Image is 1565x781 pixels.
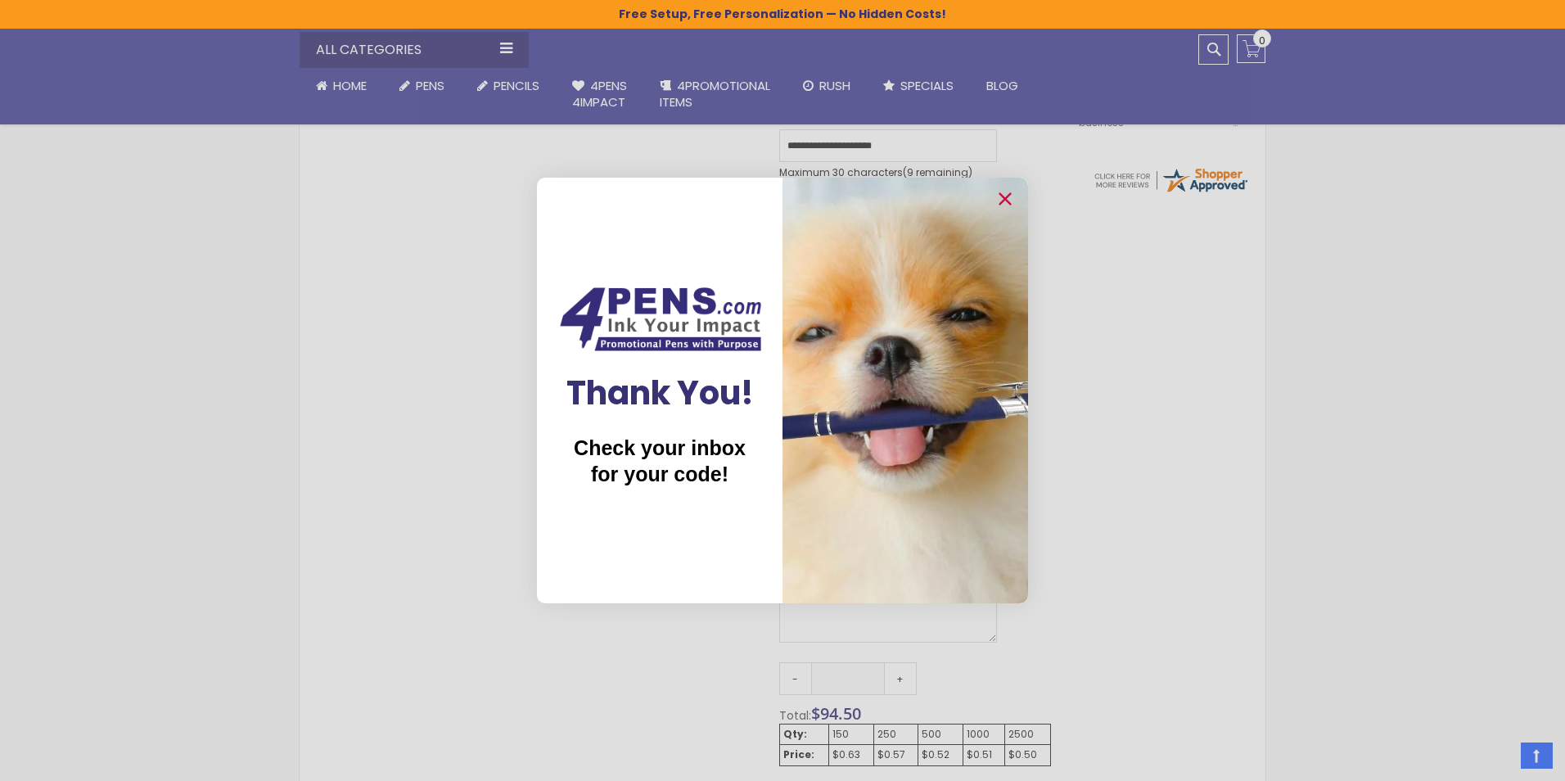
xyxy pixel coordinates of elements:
[553,282,766,355] img: Couch
[992,186,1018,212] button: Close dialog
[566,370,754,416] span: Thank You!
[574,436,746,485] span: Check your inbox for your code!
[782,178,1028,603] img: b2d7038a-49cb-4a70-a7cc-c7b8314b33fd.jpeg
